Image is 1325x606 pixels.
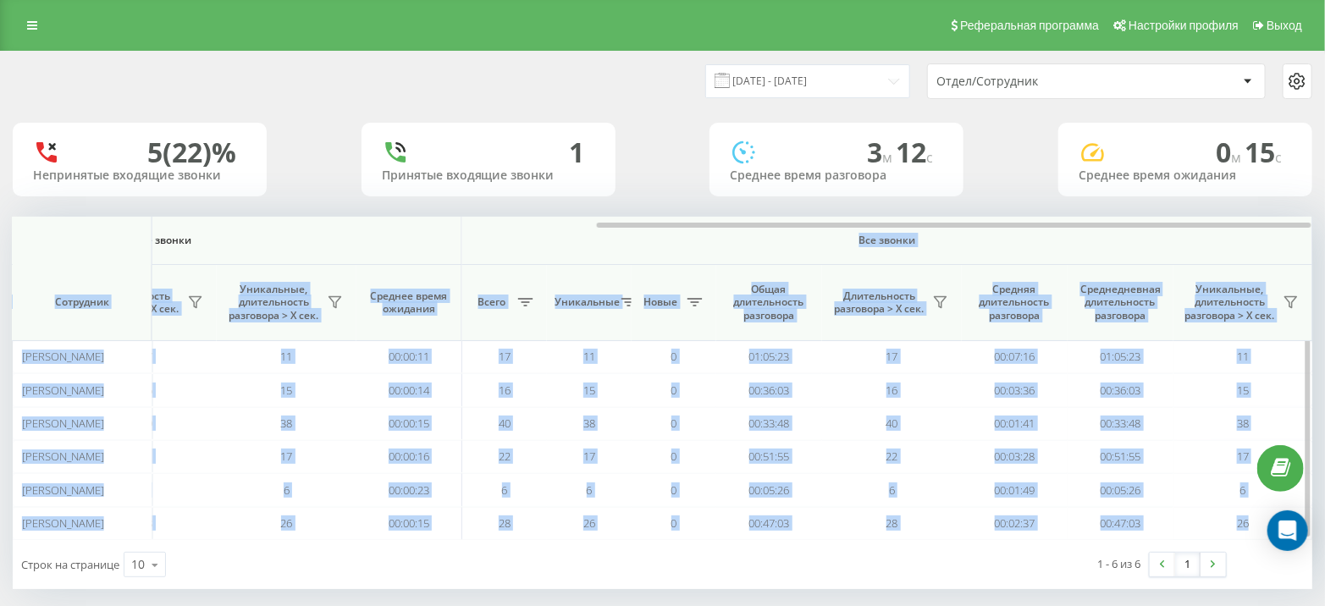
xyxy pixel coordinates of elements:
a: 1 [1175,553,1201,576]
span: [PERSON_NAME] [22,515,104,531]
span: Длительность разговора > Х сек. [831,289,928,316]
span: м [1231,148,1245,167]
span: 16 [499,383,511,398]
span: 26 [281,515,293,531]
span: [PERSON_NAME] [22,449,104,464]
span: 3 [867,134,896,170]
span: 40 [499,416,511,431]
div: Open Intercom Messenger [1267,510,1308,551]
span: 0 [671,449,677,464]
span: 17 [886,349,898,364]
span: Уникальные [555,295,616,309]
span: 38 [583,416,595,431]
span: 17 [281,449,293,464]
span: Строк на странице [21,557,119,572]
span: 15 [1237,383,1249,398]
span: 28 [886,515,898,531]
span: 15 [1245,134,1282,170]
span: 38 [281,416,293,431]
span: 40 [886,416,898,431]
td: 00:47:03 [716,507,822,540]
span: Средняя длительность разговора [974,283,1055,322]
td: 01:05:23 [1068,340,1173,373]
div: 10 [131,556,145,573]
span: Уникальные, длительность разговора > Х сек. [225,283,323,322]
span: c [1275,148,1282,167]
span: 0 [671,482,677,498]
span: 17 [1237,449,1249,464]
span: 6 [1240,482,1246,498]
div: 5 (22)% [147,136,236,168]
span: 11 [583,349,595,364]
span: м [882,148,896,167]
td: 00:03:36 [962,373,1068,406]
span: 17 [499,349,511,364]
span: 11 [1237,349,1249,364]
span: [PERSON_NAME] [22,349,104,364]
span: 6 [502,482,508,498]
span: Выход [1267,19,1302,32]
span: Сотрудник [27,295,137,309]
span: 28 [499,515,511,531]
span: 17 [583,449,595,464]
td: 00:07:16 [962,340,1068,373]
span: 26 [1237,515,1249,531]
td: 00:01:41 [962,407,1068,440]
span: 11 [281,349,293,364]
td: 00:02:37 [962,507,1068,540]
span: 6 [284,482,290,498]
td: 00:00:14 [356,373,462,406]
span: 22 [499,449,511,464]
span: c [926,148,933,167]
td: 00:05:26 [1068,473,1173,506]
span: 16 [886,383,898,398]
span: 0 [671,416,677,431]
div: 1 [570,136,585,168]
span: 15 [583,383,595,398]
span: [PERSON_NAME] [22,416,104,431]
span: 12 [896,134,933,170]
td: 00:03:28 [962,440,1068,473]
td: 00:51:55 [716,440,822,473]
td: 00:51:55 [1068,440,1173,473]
td: 00:05:26 [716,473,822,506]
td: 00:01:49 [962,473,1068,506]
td: 00:47:03 [1068,507,1173,540]
span: 6 [587,482,593,498]
td: 00:00:23 [356,473,462,506]
span: [PERSON_NAME] [22,482,104,498]
span: Настройки профиля [1129,19,1239,32]
span: Все звонки [512,234,1262,247]
div: Отдел/Сотрудник [937,74,1140,89]
span: 0 [671,383,677,398]
td: 00:33:48 [716,407,822,440]
span: 22 [886,449,898,464]
span: Новые [640,295,682,309]
td: 00:00:16 [356,440,462,473]
div: Среднее время ожидания [1079,168,1292,183]
span: Реферальная программа [960,19,1099,32]
span: 26 [583,515,595,531]
div: Принятые входящие звонки [382,168,595,183]
span: 0 [671,515,677,531]
span: [PERSON_NAME] [22,383,104,398]
td: 01:05:23 [716,340,822,373]
span: Всего [471,295,513,309]
td: 00:00:11 [356,340,462,373]
span: 15 [281,383,293,398]
td: 00:00:15 [356,407,462,440]
span: 0 [1216,134,1245,170]
span: Уникальные, длительность разговора > Х сек. [1182,283,1278,322]
span: 6 [889,482,895,498]
td: 00:00:15 [356,507,462,540]
div: Среднее время разговора [730,168,943,183]
span: 38 [1237,416,1249,431]
td: 00:36:03 [1068,373,1173,406]
span: 0 [671,349,677,364]
div: Непринятые входящие звонки [33,168,246,183]
span: Общая длительность разговора [729,283,809,322]
span: Среднее время ожидания [369,289,449,316]
td: 00:33:48 [1068,407,1173,440]
td: 00:36:03 [716,373,822,406]
div: 1 - 6 из 6 [1098,555,1141,572]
